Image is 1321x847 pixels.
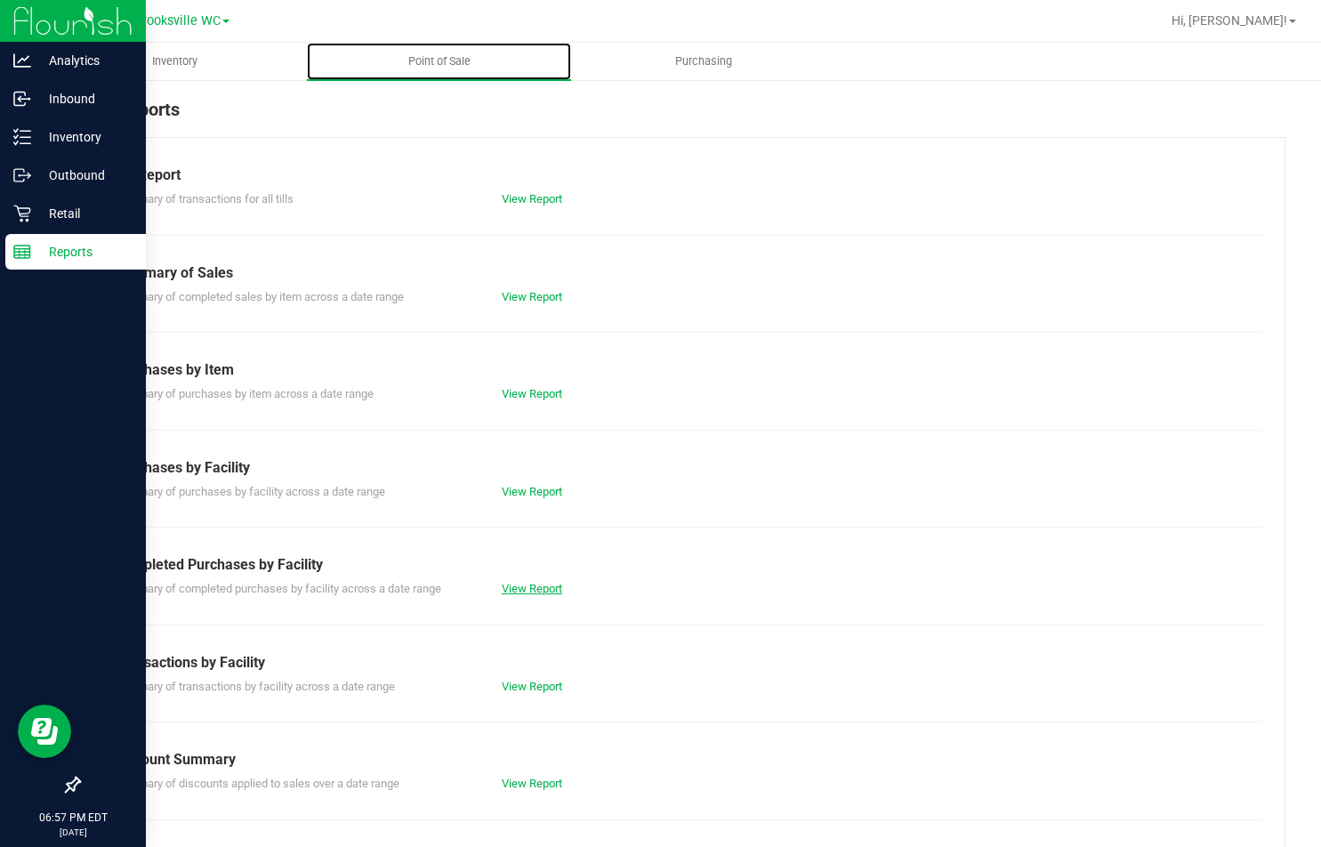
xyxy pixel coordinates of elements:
p: Outbound [31,165,138,186]
a: View Report [502,582,562,595]
p: Reports [31,241,138,262]
span: Summary of discounts applied to sales over a date range [115,777,399,790]
div: Till Report [115,165,1249,186]
inline-svg: Inventory [13,128,31,146]
a: View Report [502,680,562,693]
span: Point of Sale [384,53,495,69]
div: Summary of Sales [115,262,1249,284]
span: Summary of purchases by facility across a date range [115,485,385,498]
span: Summary of completed sales by item across a date range [115,290,404,303]
div: POS Reports [78,96,1285,137]
a: View Report [502,290,562,303]
div: Completed Purchases by Facility [115,554,1249,576]
span: Summary of completed purchases by facility across a date range [115,582,441,595]
span: Summary of transactions by facility across a date range [115,680,395,693]
a: View Report [502,192,562,206]
a: View Report [502,485,562,498]
span: Inventory [128,53,222,69]
span: Summary of transactions for all tills [115,192,294,206]
iframe: Resource center [18,705,71,758]
a: Purchasing [571,43,835,80]
p: 06:57 PM EDT [8,810,138,826]
a: View Report [502,777,562,790]
p: Retail [31,203,138,224]
div: Transactions by Facility [115,652,1249,674]
p: Inventory [31,126,138,148]
inline-svg: Outbound [13,166,31,184]
div: Discount Summary [115,749,1249,770]
inline-svg: Inbound [13,90,31,108]
a: Point of Sale [307,43,571,80]
inline-svg: Reports [13,243,31,261]
span: Brooksville WC [134,13,221,28]
span: Purchasing [651,53,756,69]
span: Summary of purchases by item across a date range [115,387,374,400]
inline-svg: Retail [13,205,31,222]
p: [DATE] [8,826,138,839]
p: Analytics [31,50,138,71]
div: Purchases by Facility [115,457,1249,479]
p: Inbound [31,88,138,109]
inline-svg: Analytics [13,52,31,69]
div: Purchases by Item [115,359,1249,381]
a: Inventory [43,43,307,80]
span: Hi, [PERSON_NAME]! [1172,13,1287,28]
a: View Report [502,387,562,400]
